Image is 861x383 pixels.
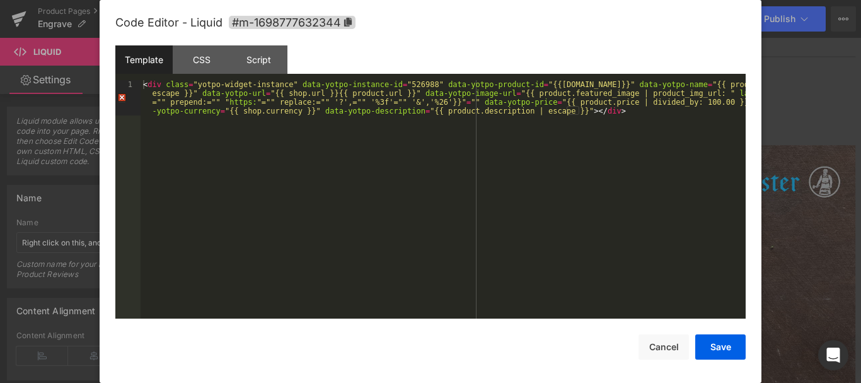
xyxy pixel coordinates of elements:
[115,16,222,29] span: Code Editor - Liquid
[115,80,141,115] div: 1
[6,66,756,90] div: Dad Logos
[229,16,355,29] span: Click to copy
[115,45,173,74] div: Template
[230,45,287,74] div: Script
[639,334,689,360] button: Cancel
[818,340,848,370] div: Open Intercom Messenger
[695,334,746,360] button: Save
[6,90,756,114] div: Mom Logos
[173,45,230,74] div: CSS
